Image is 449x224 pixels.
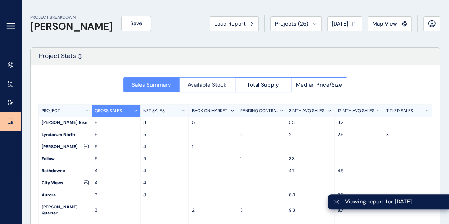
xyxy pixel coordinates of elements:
p: - [386,144,429,150]
p: PROJECT BREAKDOWN [30,15,113,21]
div: Aurora [39,189,92,201]
p: BACK ON MARKET [192,108,227,114]
p: - [338,180,380,186]
p: 2.5 [338,132,380,138]
p: 4 [95,180,137,186]
p: 9.3 [289,207,332,213]
button: Map View [368,16,412,31]
p: - [192,192,234,198]
p: 5 [143,156,186,162]
p: 5 [143,132,186,138]
div: Fellow [39,153,92,165]
span: Map View [372,20,397,27]
p: 8 [95,120,137,126]
p: 3 [386,132,429,138]
p: 4 [95,168,137,174]
p: - [386,156,429,162]
span: Sales Summary [132,81,171,88]
p: - [289,144,332,150]
p: 4 [143,144,186,150]
p: 3.9 [338,192,380,198]
span: Save [130,20,142,27]
span: [DATE] [332,20,348,27]
p: - [192,156,234,162]
span: Viewing report for [DATE] [345,198,443,206]
p: - [192,168,234,174]
p: 2 [192,207,234,213]
div: [PERSON_NAME] Quarter [39,201,92,220]
p: GROSS SALES [95,108,122,114]
div: Rathdowne [39,165,92,177]
p: 5 [95,132,137,138]
div: [PERSON_NAME] Rise [39,117,92,129]
span: Total Supply [247,81,279,88]
div: City Views [39,177,92,189]
p: 1 [240,156,283,162]
p: PROJECT [42,108,60,114]
button: Load Report [210,16,259,31]
h1: [PERSON_NAME] [30,21,113,33]
p: - [386,168,429,174]
button: Sales Summary [123,77,179,92]
p: 3 MTH AVG SALES [289,108,324,114]
p: 6.3 [289,192,332,198]
p: - [386,180,429,186]
p: 5 [192,120,234,126]
p: PENDING CONTRACTS [240,108,279,114]
span: Available Stock [188,81,226,88]
p: 3 [95,192,137,198]
p: 1 [192,144,234,150]
span: Projects ( 25 ) [275,20,308,27]
p: 3 [240,207,283,213]
p: 5 [95,156,137,162]
p: - [240,168,283,174]
p: - [240,180,283,186]
p: 1 [143,207,186,213]
p: 3.2 [338,120,380,126]
p: 2 [289,132,332,138]
p: - [289,180,332,186]
p: Project Stats [39,52,76,65]
p: 4.7 [289,168,332,174]
p: 4.5 [338,168,380,174]
p: 12 MTH AVG SALES [338,108,374,114]
span: Load Report [214,20,246,27]
p: 3 [143,192,186,198]
p: 1 [386,120,429,126]
p: TITLED SALES [386,108,413,114]
p: 3 [95,207,137,213]
p: - [386,192,429,198]
button: Median Price/Size [291,77,347,92]
p: 2 [240,132,283,138]
p: NET SALES [143,108,165,114]
span: Median Price/Size [296,81,342,88]
p: 4 [143,168,186,174]
p: 4 [143,180,186,186]
p: - [338,156,380,162]
p: - [192,132,234,138]
p: 5 [95,144,137,150]
button: Save [121,16,151,31]
p: 1 [386,207,429,213]
p: - [240,144,283,150]
div: Lyndarum North [39,129,92,141]
p: 8.7 [338,207,380,213]
button: Available Stock [179,77,235,92]
p: - [192,180,234,186]
div: [PERSON_NAME] [39,141,92,153]
p: 5.3 [289,120,332,126]
button: [DATE] [327,16,362,31]
button: Total Supply [235,77,291,92]
p: - [240,192,283,198]
button: Projects (25) [270,16,322,31]
p: 1 [240,120,283,126]
p: - [338,144,380,150]
p: 3 [143,120,186,126]
p: 3.3 [289,156,332,162]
